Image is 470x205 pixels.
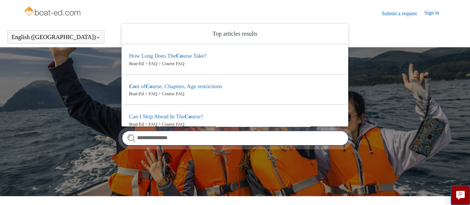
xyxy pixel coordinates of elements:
button: English ([GEOGRAPHIC_DATA]) [12,34,100,41]
zd-autocomplete-breadcrumbs-multibrand: Boat-Ed > FAQ > Course FAQ [129,60,341,67]
zd-autocomplete-title-multibrand: Suggested result 3 Can I Skip Ahead In The Course? [129,113,203,121]
zd-autocomplete-title-multibrand: Suggested result 1 How Long Does The Course Take? [129,53,206,60]
zd-autocomplete-breadcrumbs-multibrand: Boat-Ed > FAQ > Course FAQ [129,121,341,128]
em: Co [176,53,182,59]
button: Live chat [451,186,470,205]
em: Co [185,113,191,119]
zd-autocomplete-header: Top articles results [121,24,348,44]
img: Boat-Ed Help Center home page [23,4,82,19]
em: Co [146,83,152,89]
em: Co [129,83,136,89]
input: Search [122,131,349,145]
zd-autocomplete-title-multibrand: Suggested result 2 Cost of Course, Chapters, Age restrictions [129,83,222,91]
zd-autocomplete-breadcrumbs-multibrand: Boat-Ed > FAQ > Course FAQ [129,90,341,97]
a: Submit a request [382,10,424,17]
a: Sign in [424,9,447,18]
